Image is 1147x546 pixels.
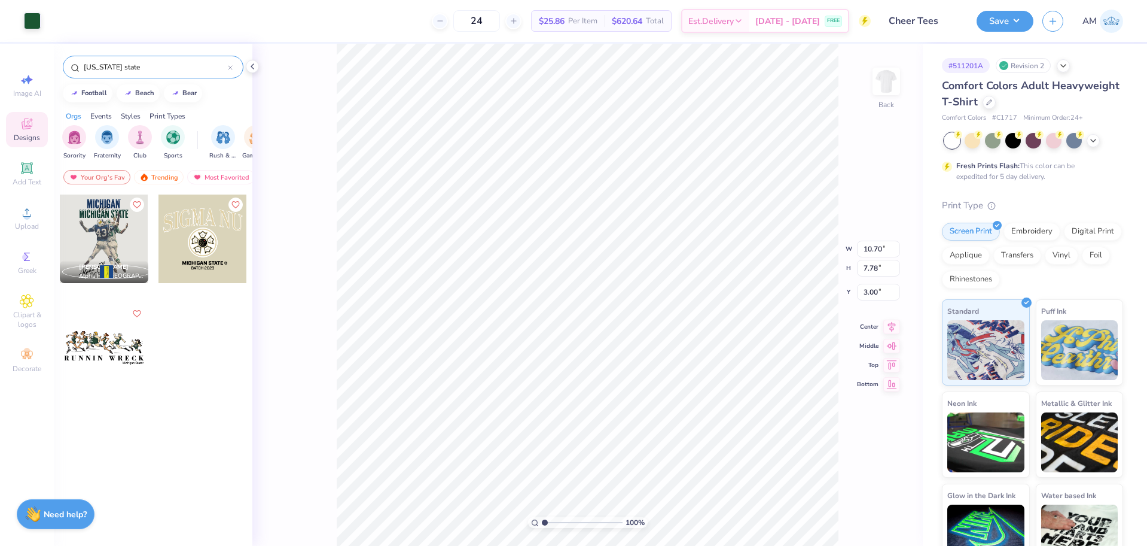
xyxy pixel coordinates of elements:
[1041,412,1118,472] img: Metallic & Glitter Ink
[1045,247,1078,265] div: Vinyl
[13,89,41,98] span: Image AI
[942,199,1123,213] div: Print Type
[755,15,820,28] span: [DATE] - [DATE]
[688,15,734,28] span: Est. Delivery
[1003,223,1060,241] div: Embroidery
[956,161,1020,171] strong: Fresh Prints Flash:
[942,223,1000,241] div: Screen Print
[166,131,180,144] img: Sports Image
[1064,223,1122,241] div: Digital Print
[150,111,185,122] div: Print Types
[193,173,202,181] img: most_fav.gif
[947,412,1024,472] img: Neon Ink
[453,10,500,32] input: – –
[242,125,270,160] button: filter button
[1041,489,1096,502] span: Water based Ink
[942,113,986,123] span: Comfort Colors
[947,489,1015,502] span: Glow in the Dark Ink
[874,69,898,93] img: Back
[1082,10,1123,33] a: AM
[6,310,48,329] span: Clipart & logos
[128,125,152,160] button: filter button
[69,173,78,181] img: most_fav.gif
[857,342,878,350] span: Middle
[1041,305,1066,317] span: Puff Ink
[13,177,41,187] span: Add Text
[209,151,237,160] span: Rush & Bid
[128,125,152,160] div: filter for Club
[539,15,565,28] span: $25.86
[133,131,147,144] img: Club Image
[94,125,121,160] button: filter button
[956,160,1103,182] div: This color can be expedited for 5 day delivery.
[942,78,1119,109] span: Comfort Colors Adult Heavyweight T-Shirt
[880,9,968,33] input: Untitled Design
[81,90,107,96] div: football
[947,320,1024,380] img: Standard
[79,272,144,281] span: Alpha Phi, [GEOGRAPHIC_DATA][US_STATE]
[94,125,121,160] div: filter for Fraternity
[977,11,1033,32] button: Save
[44,509,87,520] strong: Need help?
[626,517,645,528] span: 100 %
[249,131,263,144] img: Game Day Image
[170,90,180,97] img: trend_line.gif
[827,17,840,25] span: FREE
[857,361,878,369] span: Top
[69,90,79,97] img: trend_line.gif
[121,111,141,122] div: Styles
[90,111,112,122] div: Events
[161,125,185,160] div: filter for Sports
[164,151,182,160] span: Sports
[14,133,40,142] span: Designs
[139,173,149,181] img: trending.gif
[164,84,202,102] button: bear
[1082,247,1110,265] div: Foil
[63,151,86,160] span: Sorority
[134,170,184,184] div: Trending
[15,222,39,231] span: Upload
[117,84,160,102] button: beach
[83,61,228,73] input: Try "Alpha"
[133,151,147,160] span: Club
[878,99,894,110] div: Back
[242,151,270,160] span: Game Day
[63,170,130,184] div: Your Org's Fav
[996,58,1051,73] div: Revision 2
[942,58,990,73] div: # 511201A
[62,125,86,160] div: filter for Sorority
[135,90,154,96] div: beach
[62,125,86,160] button: filter button
[228,198,243,212] button: Like
[242,125,270,160] div: filter for Game Day
[646,15,664,28] span: Total
[612,15,642,28] span: $620.64
[13,364,41,374] span: Decorate
[63,84,112,102] button: football
[568,15,597,28] span: Per Item
[947,397,977,409] span: Neon Ink
[130,198,144,212] button: Like
[123,90,133,97] img: trend_line.gif
[1041,397,1112,409] span: Metallic & Glitter Ink
[130,307,144,321] button: Like
[187,170,255,184] div: Most Favorited
[1041,320,1118,380] img: Puff Ink
[66,111,81,122] div: Orgs
[100,131,114,144] img: Fraternity Image
[94,151,121,160] span: Fraternity
[182,90,197,96] div: bear
[947,305,979,317] span: Standard
[216,131,230,144] img: Rush & Bid Image
[942,247,990,265] div: Applique
[68,131,81,144] img: Sorority Image
[18,266,36,275] span: Greek
[1023,113,1083,123] span: Minimum Order: 24 +
[209,125,237,160] div: filter for Rush & Bid
[79,263,129,271] span: [PERSON_NAME]
[209,125,237,160] button: filter button
[1100,10,1123,33] img: Arvi Mikhail Parcero
[993,247,1041,265] div: Transfers
[942,271,1000,289] div: Rhinestones
[161,125,185,160] button: filter button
